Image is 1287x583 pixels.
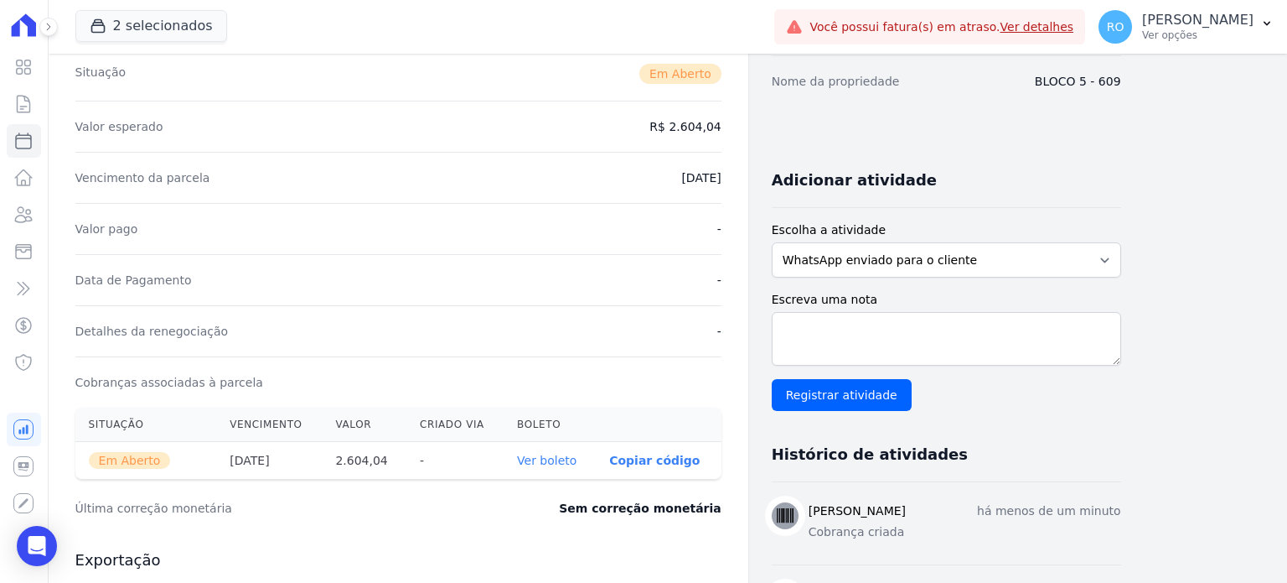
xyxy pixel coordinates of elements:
[75,374,263,391] dt: Cobranças associadas à parcela
[977,502,1121,520] p: há menos de um minuto
[75,169,210,186] dt: Vencimento da parcela
[772,73,900,90] dt: Nome da propriedade
[772,221,1121,239] label: Escolha a atividade
[809,18,1073,36] span: Você possui fatura(s) em atraso.
[504,408,596,442] th: Boleto
[322,408,406,442] th: Valor
[89,452,171,469] span: Em Aberto
[809,502,906,520] h3: [PERSON_NAME]
[216,408,322,442] th: Vencimento
[609,454,700,467] button: Copiar código
[1142,12,1253,29] p: [PERSON_NAME]
[75,272,192,289] dt: Data de Pagamento
[322,442,406,480] th: 2.604,04
[216,442,322,480] th: [DATE]
[1107,21,1124,33] span: RO
[75,118,163,135] dt: Valor esperado
[75,408,217,442] th: Situação
[517,454,576,467] a: Ver boleto
[75,550,721,570] h3: Exportação
[75,500,457,517] dt: Última correção monetária
[75,221,138,237] dt: Valor pago
[1142,29,1253,42] p: Ver opções
[1085,3,1287,50] button: RO [PERSON_NAME] Ver opções
[772,291,1121,309] label: Escreva uma nota
[75,10,227,42] button: 2 selecionados
[649,118,721,135] dd: R$ 2.604,04
[717,323,721,340] dd: -
[772,445,968,465] h3: Histórico de atividades
[639,64,721,84] span: Em Aberto
[809,523,1121,541] p: Cobrança criada
[17,526,57,566] div: Open Intercom Messenger
[717,221,721,237] dd: -
[406,442,504,480] th: -
[772,379,912,411] input: Registrar atividade
[75,323,229,340] dt: Detalhes da renegociação
[406,408,504,442] th: Criado via
[559,500,721,517] dd: Sem correção monetária
[75,64,127,84] dt: Situação
[1035,73,1121,90] dd: BLOCO 5 - 609
[717,272,721,289] dd: -
[1000,20,1074,34] a: Ver detalhes
[681,169,721,186] dd: [DATE]
[772,170,937,190] h3: Adicionar atividade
